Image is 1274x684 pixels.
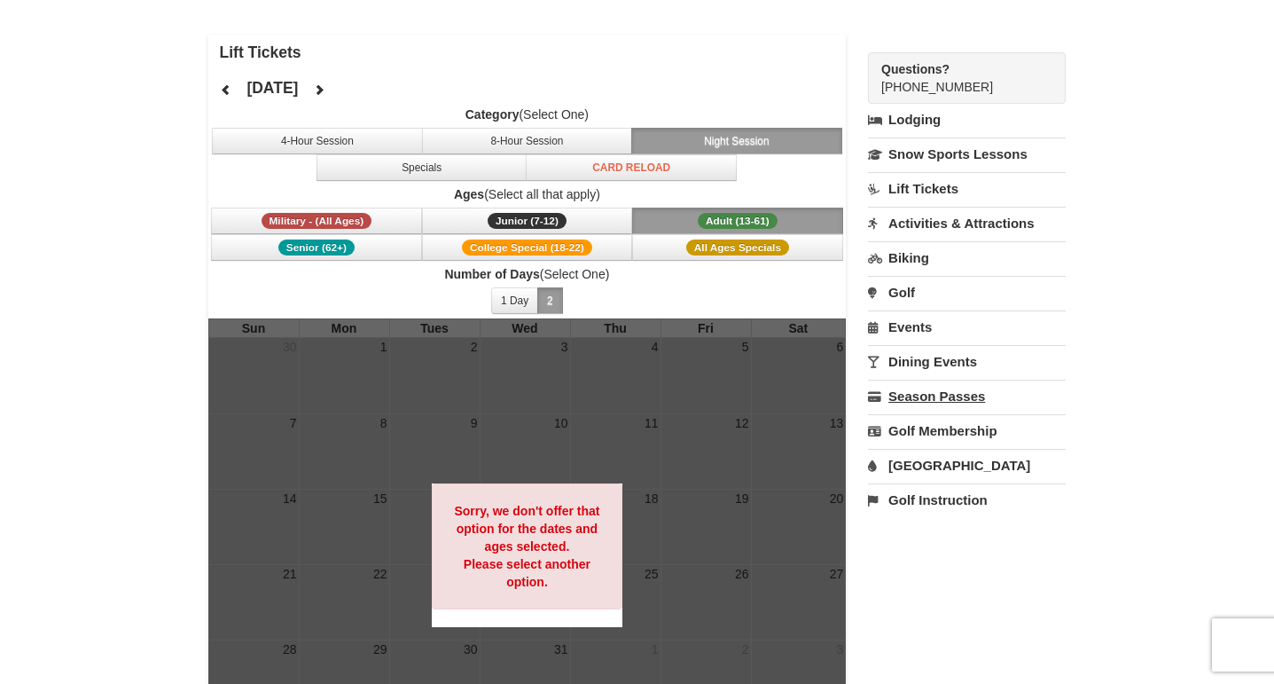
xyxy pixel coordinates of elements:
[868,241,1066,274] a: Biking
[868,345,1066,378] a: Dining Events
[868,311,1066,343] a: Events
[868,104,1066,136] a: Lodging
[868,380,1066,413] a: Season Passes
[212,128,423,154] button: 4-Hour Session
[868,449,1066,482] a: [GEOGRAPHIC_DATA]
[881,60,1034,94] span: [PHONE_NUMBER]
[454,504,599,589] strong: Sorry, we don't offer that option for the dates and ages selected. Please select another option.
[491,287,538,314] button: 1 Day
[537,287,563,314] button: 2
[220,43,847,61] h4: Lift Tickets
[444,267,539,281] strong: Number of Days
[868,138,1066,170] a: Snow Sports Lessons
[465,107,520,122] strong: Category
[278,240,355,256] span: Senior (62+)
[208,185,847,203] label: (Select all that apply)
[632,234,843,261] button: All Ages Specials
[868,207,1066,240] a: Activities & Attractions
[317,154,528,181] button: Specials
[632,208,843,234] button: Adult (13-61)
[211,208,422,234] button: Military - (All Ages)
[462,240,592,256] span: College Special (18-22)
[868,276,1066,309] a: Golf
[211,234,422,261] button: Senior (62+)
[868,414,1066,447] a: Golf Membership
[488,213,567,229] span: Junior (7-12)
[631,128,842,154] button: Night Session
[246,79,298,97] h4: [DATE]
[526,154,737,181] button: Card Reload
[686,240,789,256] span: All Ages Specials
[454,187,484,201] strong: Ages
[868,484,1066,516] a: Golf Instruction
[422,234,633,261] button: College Special (18-22)
[262,213,372,229] span: Military - (All Ages)
[208,265,847,283] label: (Select One)
[422,128,633,154] button: 8-Hour Session
[881,62,950,76] strong: Questions?
[698,213,778,229] span: Adult (13-61)
[868,172,1066,205] a: Lift Tickets
[208,106,847,123] label: (Select One)
[422,208,633,234] button: Junior (7-12)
